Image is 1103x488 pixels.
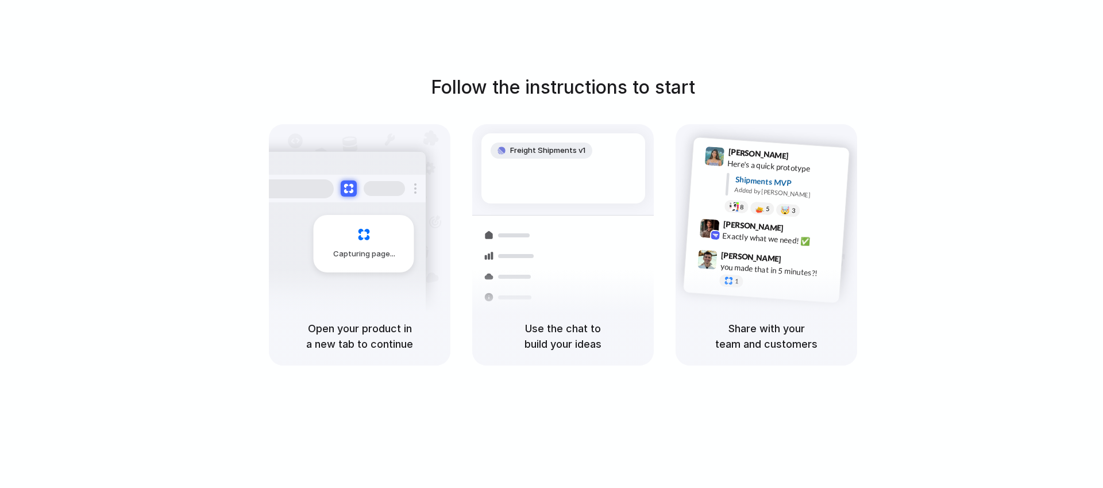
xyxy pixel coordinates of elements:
span: 3 [792,208,796,214]
div: you made that in 5 minutes?! [720,260,835,280]
span: 5 [766,206,770,212]
span: [PERSON_NAME] [721,249,782,266]
span: 9:42 AM [787,223,811,237]
div: 🤯 [781,206,790,214]
span: Capturing page [333,248,397,260]
h1: Follow the instructions to start [431,74,695,101]
span: 8 [740,204,744,210]
div: Added by [PERSON_NAME] [734,185,840,202]
span: 9:41 AM [792,151,816,165]
h5: Share with your team and customers [689,321,843,352]
div: Shipments MVP [735,174,841,193]
h5: Use the chat to build your ideas [486,321,640,352]
span: [PERSON_NAME] [728,145,789,162]
h5: Open your product in a new tab to continue [283,321,437,352]
div: Exactly what we need! ✅ [722,229,837,249]
span: Freight Shipments v1 [510,145,585,156]
span: [PERSON_NAME] [723,218,784,235]
span: 1 [735,278,739,285]
div: Here's a quick prototype [727,157,842,177]
span: 9:47 AM [785,254,808,268]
